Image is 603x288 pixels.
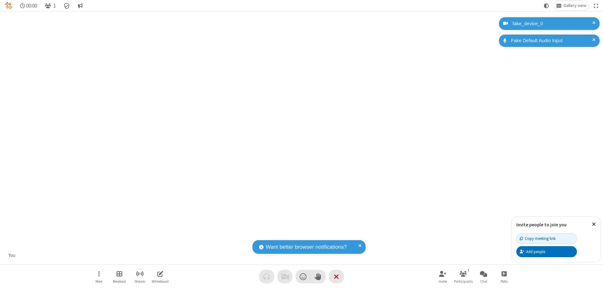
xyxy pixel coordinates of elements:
[42,1,58,10] button: Open participant list
[5,2,13,9] img: QA Selenium DO NOT DELETE OR CHANGE
[480,280,487,283] span: Chat
[554,1,589,10] button: Change layout
[541,1,551,10] button: Using system theme
[53,3,56,9] span: 1
[454,280,473,283] span: Participants
[152,280,169,283] span: Whiteboard
[296,270,311,283] button: Send a reaction
[516,233,577,244] button: Copy meeting link
[587,217,600,232] button: Close popover
[130,268,149,285] button: Start streaming
[26,3,37,9] span: 00:00
[466,267,471,273] div: 1
[113,280,126,283] span: Breakout
[439,280,447,283] span: Invite
[509,37,595,44] div: Fake Default Audio Input
[95,280,102,283] span: More
[591,1,601,10] button: Fullscreen
[61,1,73,10] div: Meeting details Encryption enabled
[474,268,493,285] button: Open chat
[516,222,567,228] label: Invite people to join you
[520,235,556,241] div: Copy meeting link
[110,268,129,285] button: Manage Breakout Rooms
[516,246,577,257] button: Add people
[501,280,508,283] span: Polls
[277,270,292,283] button: Video
[311,270,326,283] button: Raise hand
[510,20,595,27] div: fake_device_0
[454,268,473,285] button: Open participant list
[18,1,40,10] div: Timer
[134,280,145,283] span: Stream
[75,1,85,10] button: Conversation
[495,268,513,285] button: Open poll
[563,3,586,8] span: Gallery view
[259,270,274,283] button: Audio problem - check your Internet connection or call by phone
[433,268,452,285] button: Invite participants (⌘+Shift+I)
[6,252,18,259] div: You
[90,268,108,285] button: Open menu
[266,243,347,251] span: Want better browser notifications?
[329,270,344,283] button: End or leave meeting
[151,268,170,285] button: Open shared whiteboard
